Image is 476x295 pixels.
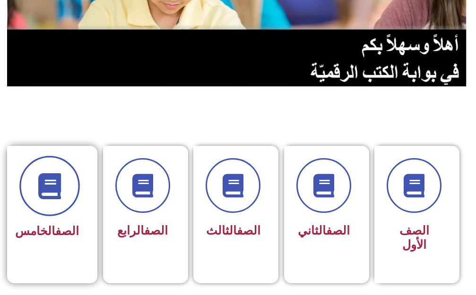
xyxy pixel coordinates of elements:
a: الصف [237,224,260,237]
span: الصف الأول [399,224,429,252]
span: الثاني [298,224,350,237]
a: الصف [326,224,350,237]
span: الرابع [117,224,168,237]
span: الخامس [15,224,79,238]
a: الصف [144,224,168,237]
span: الثالث [206,224,260,237]
a: الصف [55,224,79,238]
